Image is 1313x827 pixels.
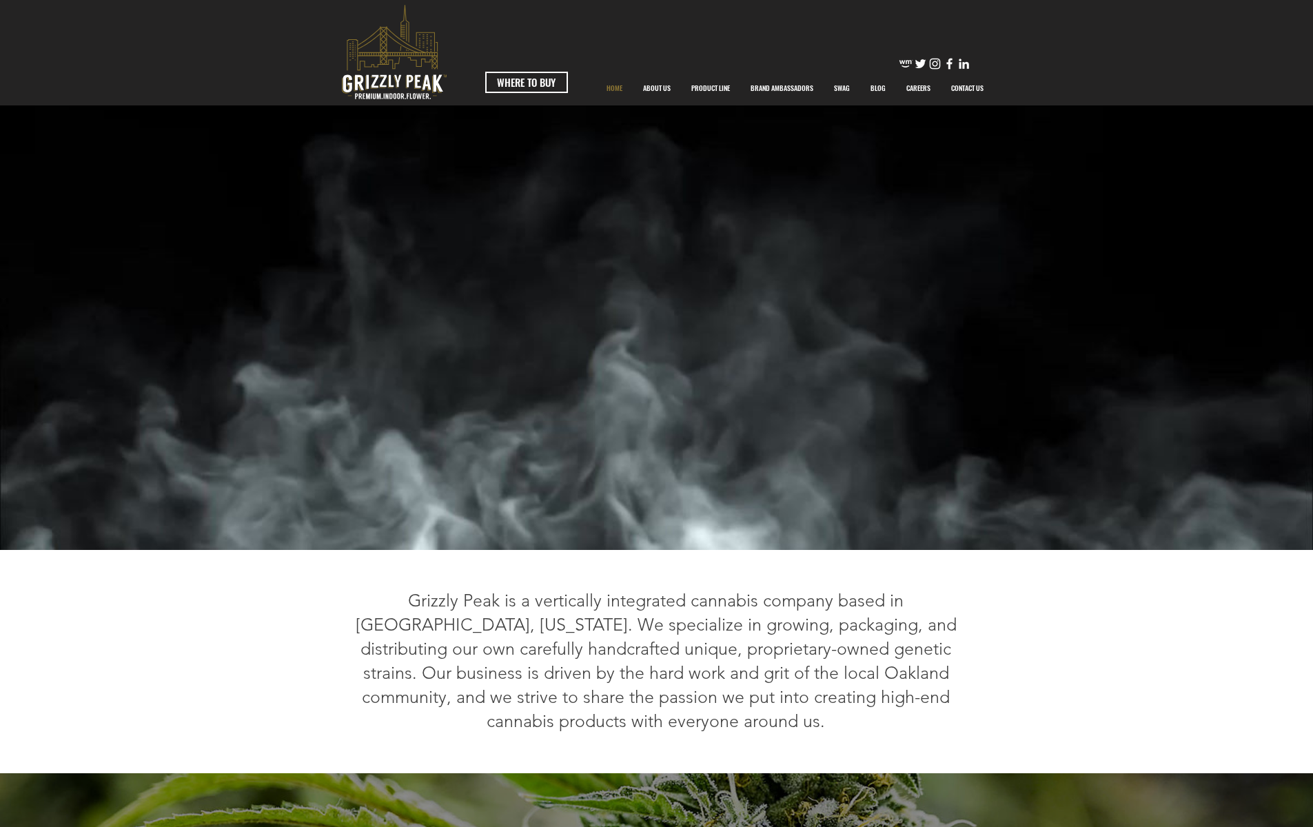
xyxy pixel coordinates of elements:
a: ABOUT US [633,71,681,105]
p: BLOG [864,71,893,105]
a: CAREERS [896,71,941,105]
a: SWAG [824,71,860,105]
svg: premium-indoor-flower [342,5,447,99]
a: HOME [596,71,633,105]
ul: Social Bar [899,57,985,71]
span: Grizzly Peak is a vertically integrated cannabis company based in [GEOGRAPHIC_DATA], [US_STATE]. ... [356,590,957,731]
nav: Site [596,71,994,105]
a: PRODUCT LINE [681,71,740,105]
img: Instagram [928,57,942,71]
p: PRODUCT LINE [684,71,737,105]
img: weedmaps [899,57,913,71]
a: CONTACT US [941,71,994,105]
p: SWAG [827,71,857,105]
p: ABOUT US [636,71,678,105]
a: BLOG [860,71,896,105]
a: WHERE TO BUY [485,72,568,93]
span: WHERE TO BUY [497,75,556,90]
p: HOME [600,71,629,105]
p: CONTACT US [944,71,990,105]
img: Facebook [942,57,957,71]
div: Your Video Title Video Player [256,106,1045,550]
p: BRAND AMBASSADORS [744,71,820,105]
p: CAREERS [899,71,937,105]
div: BRAND AMBASSADORS [740,71,824,105]
img: Twitter [913,57,928,71]
img: Likedin [957,57,971,71]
